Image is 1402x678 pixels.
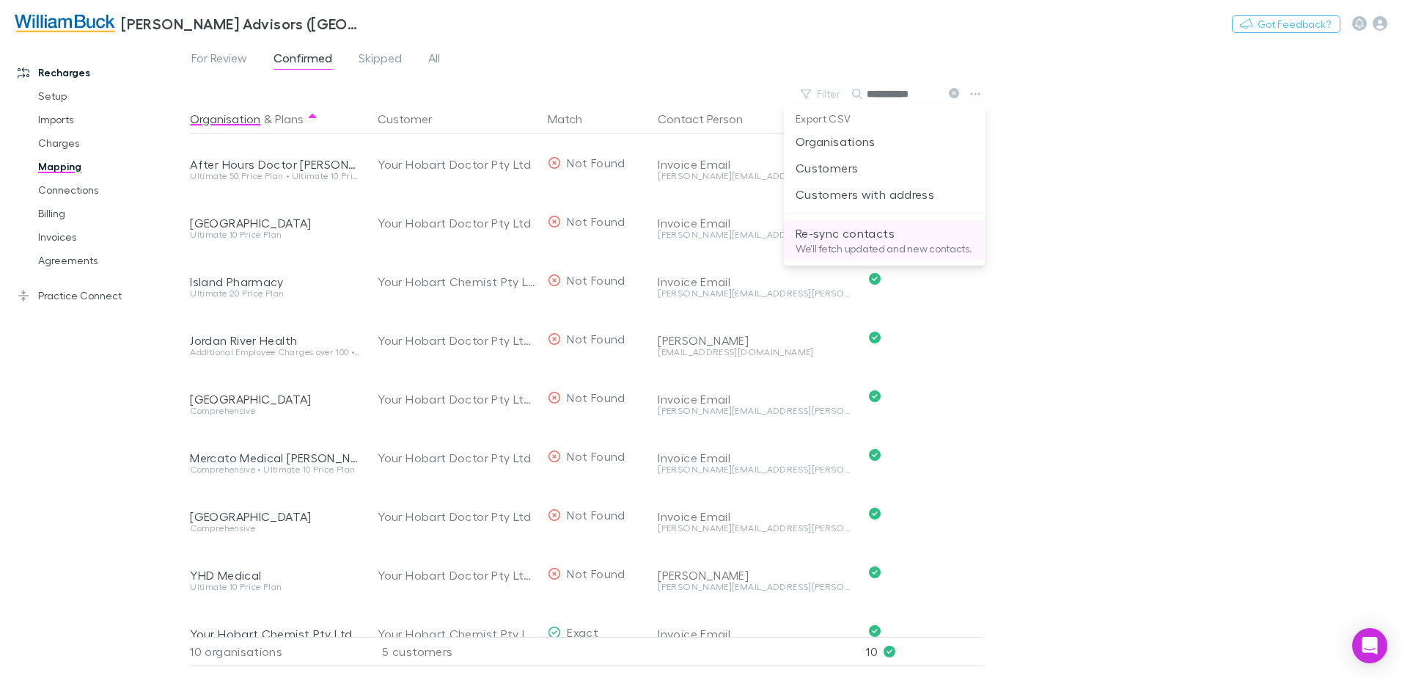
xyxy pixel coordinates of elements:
[784,181,986,208] li: Customers with address
[784,110,986,128] p: Export CSV
[796,133,974,150] p: Organisations
[796,186,974,203] p: Customers with address
[1352,628,1387,663] div: Open Intercom Messenger
[796,242,974,255] p: We'll fetch updated and new contacts.
[784,155,986,181] li: Customers
[796,159,974,177] p: Customers
[784,128,986,155] li: Organisations
[784,220,986,260] li: Re-sync contactsWe'll fetch updated and new contacts.
[796,225,974,242] p: Re-sync contacts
